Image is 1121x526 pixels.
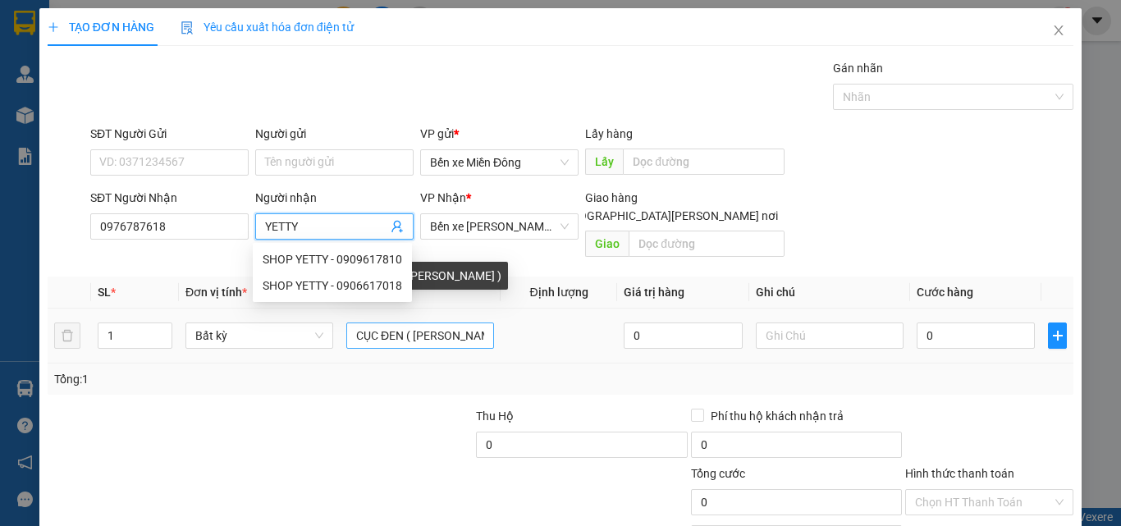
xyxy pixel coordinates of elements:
span: Giao hàng [585,191,638,204]
span: Lấy hàng [585,127,633,140]
div: SHOP YETTY - 0906617018 [253,272,412,299]
input: VD: Bàn, Ghế [346,322,494,349]
span: Định lượng [529,286,588,299]
span: Đơn vị tính [185,286,247,299]
span: Tổng cước [691,467,745,480]
span: user-add [391,220,404,233]
span: Giao [585,231,629,257]
button: Close [1036,8,1082,54]
span: VP Nhận [420,191,466,204]
div: Người nhận [255,189,414,207]
div: VP gửi [420,125,579,143]
span: plus [1049,329,1066,342]
div: CỤC ĐEN ( [PERSON_NAME] ) [344,262,508,290]
span: Bất kỳ [195,323,323,348]
span: Bến xe Miền Đông [430,150,569,175]
input: Dọc đường [629,231,785,257]
span: Phí thu hộ khách nhận trả [704,407,850,425]
button: plus [1048,322,1067,349]
span: Thu Hộ [476,409,514,423]
span: Yêu cầu xuất hóa đơn điện tử [181,21,354,34]
div: SHOP YETTY - 0909617810 [263,250,402,268]
span: Bến xe Quảng Ngãi [430,214,569,239]
input: Dọc đường [623,149,785,175]
img: icon [181,21,194,34]
div: Tổng: 1 [54,370,434,388]
span: Lấy [585,149,623,175]
span: TẠO ĐƠN HÀNG [48,21,154,34]
span: Giá trị hàng [624,286,684,299]
span: [GEOGRAPHIC_DATA][PERSON_NAME] nơi [554,207,785,225]
label: Hình thức thanh toán [905,467,1014,480]
div: SHOP YETTY - 0906617018 [263,277,402,295]
div: Người gửi [255,125,414,143]
div: SĐT Người Nhận [90,189,249,207]
input: Ghi Chú [756,322,904,349]
div: SHOP YETTY - 0909617810 [253,246,412,272]
label: Gán nhãn [833,62,883,75]
th: Ghi chú [749,277,910,309]
span: plus [48,21,59,33]
div: SĐT Người Gửi [90,125,249,143]
button: delete [54,322,80,349]
span: close [1052,24,1065,37]
input: 0 [624,322,742,349]
span: Cước hàng [917,286,973,299]
span: SL [98,286,111,299]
